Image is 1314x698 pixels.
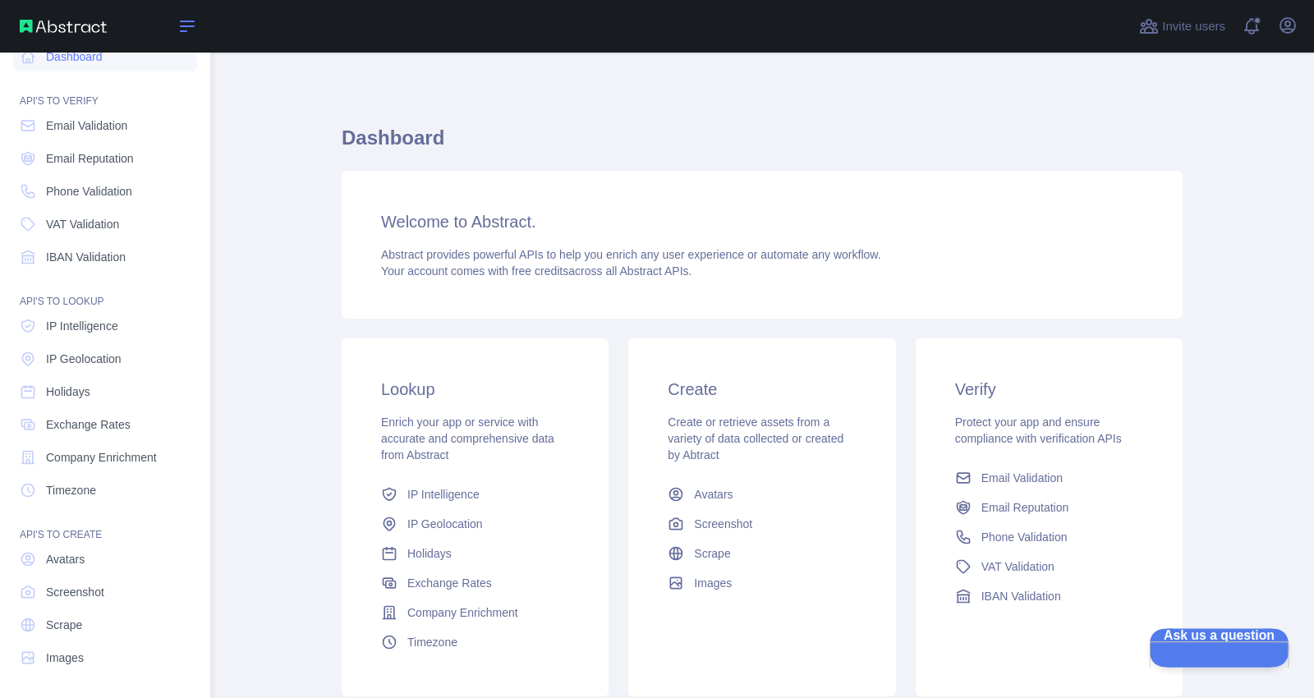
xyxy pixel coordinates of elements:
[46,383,90,400] span: Holidays
[46,183,132,200] span: Phone Validation
[694,575,732,591] span: Images
[13,610,197,640] a: Scrape
[374,627,576,657] a: Timezone
[381,416,554,462] span: Enrich your app or service with accurate and comprehensive data from Abstract
[46,449,157,466] span: Company Enrichment
[46,416,131,433] span: Exchange Rates
[949,581,1150,611] a: IBAN Validation
[661,568,862,598] a: Images
[374,598,576,627] a: Company Enrichment
[13,344,197,374] a: IP Geolocation
[661,480,862,509] a: Avatars
[46,351,122,367] span: IP Geolocation
[13,42,197,71] a: Dashboard
[46,117,127,134] span: Email Validation
[13,643,197,673] a: Images
[949,552,1150,581] a: VAT Validation
[13,144,197,173] a: Email Reputation
[949,463,1150,493] a: Email Validation
[46,318,118,334] span: IP Intelligence
[46,551,85,567] span: Avatars
[13,209,197,239] a: VAT Validation
[13,508,197,541] div: API'S TO CREATE
[381,210,1143,233] h3: Welcome to Abstract.
[668,416,843,462] span: Create or retrieve assets from a variety of data collected or created by Abtract
[981,588,1061,604] span: IBAN Validation
[46,650,84,666] span: Images
[668,378,856,401] h3: Create
[13,275,197,308] div: API'S TO LOOKUP
[694,486,733,503] span: Avatars
[981,529,1068,545] span: Phone Validation
[374,568,576,598] a: Exchange Rates
[13,544,197,574] a: Avatars
[381,264,691,278] span: Your account comes with across all Abstract APIs.
[46,482,96,498] span: Timezone
[13,177,197,206] a: Phone Validation
[1150,628,1289,667] iframe: Help Scout Beacon - Open
[1162,17,1225,36] span: Invite users
[46,216,119,232] span: VAT Validation
[13,75,197,108] div: API'S TO VERIFY
[949,493,1150,522] a: Email Reputation
[407,486,480,503] span: IP Intelligence
[1136,13,1229,39] button: Invite users
[407,516,483,532] span: IP Geolocation
[407,634,457,650] span: Timezone
[374,509,576,539] a: IP Geolocation
[13,311,197,341] a: IP Intelligence
[407,604,518,621] span: Company Enrichment
[13,577,197,607] a: Screenshot
[955,378,1143,401] h3: Verify
[694,545,730,562] span: Scrape
[46,249,126,265] span: IBAN Validation
[374,539,576,568] a: Holidays
[381,378,569,401] h3: Lookup
[342,125,1183,164] h1: Dashboard
[20,20,107,33] img: Abstract API
[13,111,197,140] a: Email Validation
[661,539,862,568] a: Scrape
[661,509,862,539] a: Screenshot
[374,480,576,509] a: IP Intelligence
[512,264,568,278] span: free credits
[955,416,1122,445] span: Protect your app and ensure compliance with verification APIs
[46,150,134,167] span: Email Reputation
[13,475,197,505] a: Timezone
[381,248,881,261] span: Abstract provides powerful APIs to help you enrich any user experience or automate any workflow.
[694,516,752,532] span: Screenshot
[981,558,1054,575] span: VAT Validation
[46,584,104,600] span: Screenshot
[13,410,197,439] a: Exchange Rates
[407,545,452,562] span: Holidays
[407,575,492,591] span: Exchange Rates
[46,617,82,633] span: Scrape
[13,443,197,472] a: Company Enrichment
[981,499,1069,516] span: Email Reputation
[13,377,197,406] a: Holidays
[981,470,1063,486] span: Email Validation
[13,242,197,272] a: IBAN Validation
[949,522,1150,552] a: Phone Validation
